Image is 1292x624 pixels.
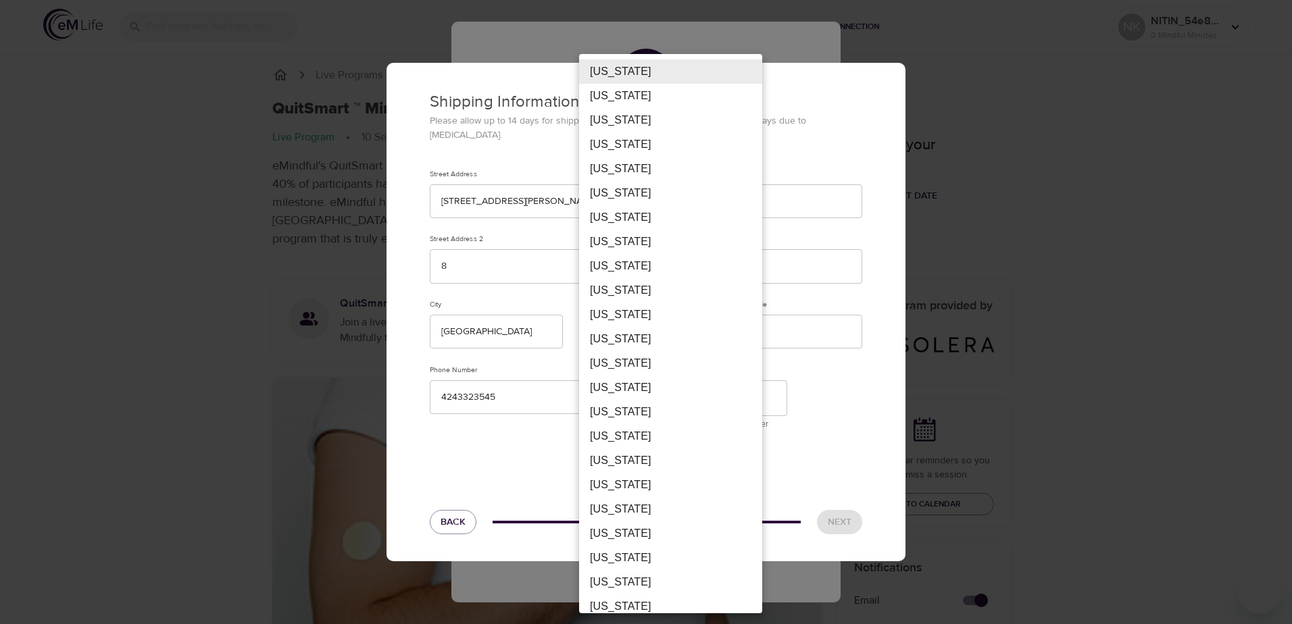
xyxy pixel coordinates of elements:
li: [US_STATE] [579,375,762,400]
li: [US_STATE] [579,327,762,351]
li: [US_STATE] [579,473,762,497]
li: [US_STATE] [579,132,762,157]
li: [US_STATE] [579,254,762,278]
li: [US_STATE] [579,497,762,521]
li: [US_STATE] [579,521,762,546]
li: [US_STATE] [579,108,762,132]
li: [US_STATE] [579,594,762,619]
li: [US_STATE] [579,181,762,205]
li: [US_STATE] [579,424,762,448]
li: [US_STATE] [579,303,762,327]
li: [US_STATE] [579,400,762,424]
li: [US_STATE] [579,84,762,108]
li: [US_STATE] [579,278,762,303]
li: [US_STATE] [579,546,762,570]
li: [US_STATE] [579,570,762,594]
li: [US_STATE] [579,157,762,181]
li: [US_STATE] [579,205,762,230]
li: [US_STATE] [579,351,762,375]
li: [US_STATE] [579,448,762,473]
li: [US_STATE] [579,230,762,254]
li: [US_STATE] [579,59,762,84]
